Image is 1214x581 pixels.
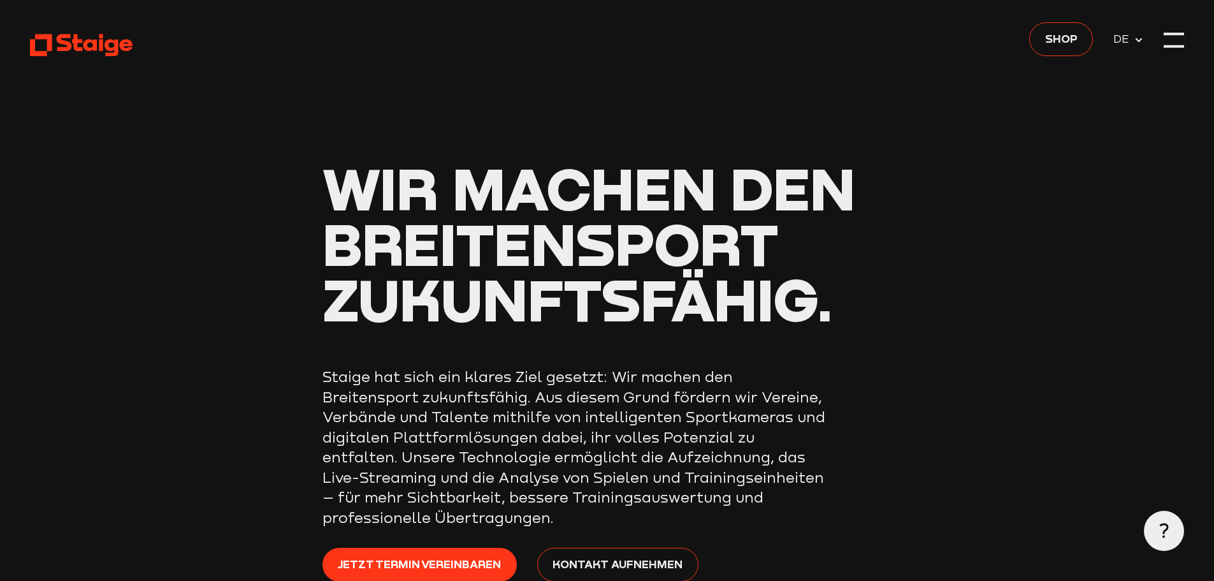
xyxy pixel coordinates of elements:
[338,555,501,573] span: Jetzt Termin vereinbaren
[1160,272,1201,310] iframe: chat widget
[553,555,683,573] span: Kontakt aufnehmen
[1045,29,1078,47] span: Shop
[1113,30,1134,48] span: DE
[322,367,832,527] p: Staige hat sich ein klares Ziel gesetzt: Wir machen den Breitensport zukunftsfähig. Aus diesem Gr...
[322,153,855,334] span: Wir machen den Breitensport zukunftsfähig.
[1029,22,1093,56] a: Shop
